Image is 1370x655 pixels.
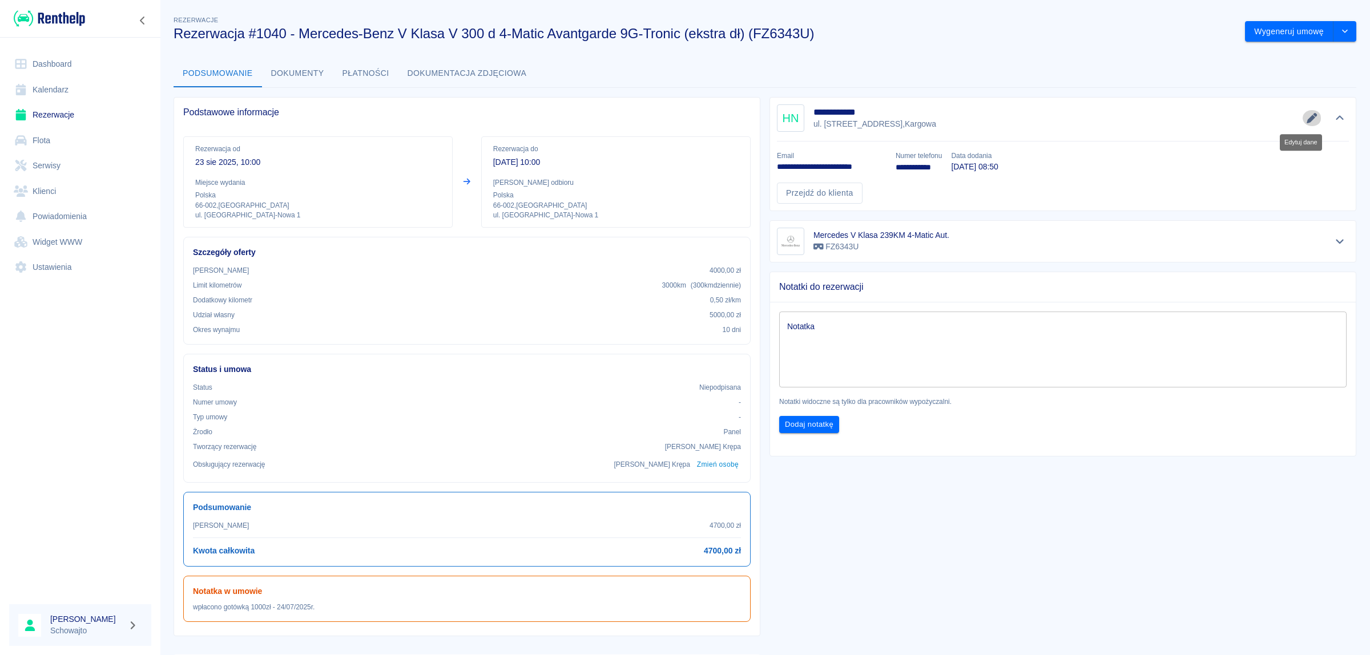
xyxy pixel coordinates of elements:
img: Image [779,230,802,253]
p: - [739,397,741,407]
a: Powiadomienia [9,204,151,229]
p: Email [777,151,887,161]
button: Wygeneruj umowę [1245,21,1333,42]
p: [PERSON_NAME] Krępa [665,442,741,452]
p: 0,50 zł /km [710,295,741,305]
p: 4700,00 zł [710,520,741,531]
span: ( 300 km dziennie ) [691,281,741,289]
p: 66-002 , [GEOGRAPHIC_DATA] [493,200,739,211]
span: Rezerwacje [174,17,218,23]
h6: Kwota całkowita [193,545,255,557]
button: drop-down [1333,21,1356,42]
button: Dodaj notatkę [779,416,839,434]
p: Miejsce wydania [195,177,441,188]
a: Serwisy [9,153,151,179]
span: Podstawowe informacje [183,107,751,118]
p: Schowajto [50,625,123,637]
p: 3000 km [662,280,741,290]
a: Dashboard [9,51,151,77]
p: ul. [STREET_ADDRESS] , Kargowa [813,118,936,130]
div: Edytuj dane [1280,134,1322,151]
p: Polska [195,190,441,200]
button: Dokumentacja zdjęciowa [398,60,536,87]
p: Limit kilometrów [193,280,241,290]
p: [PERSON_NAME] [193,520,249,531]
p: FZ6343U [813,241,949,253]
p: [DATE] 10:00 [493,156,739,168]
p: ul. [GEOGRAPHIC_DATA]-Nowa 1 [195,211,441,220]
button: Dokumenty [262,60,333,87]
button: Edytuj dane [1303,110,1321,126]
button: Ukryj szczegóły [1331,110,1349,126]
a: Rezerwacje [9,102,151,128]
p: [PERSON_NAME] Krępa [614,459,690,470]
h6: 4700,00 zł [704,545,741,557]
h6: Szczegóły oferty [193,246,741,258]
button: Zmień osobę [695,456,741,473]
h6: Notatka w umowie [193,585,741,597]
p: Numer umowy [193,397,237,407]
a: Renthelp logo [9,9,85,28]
a: Ustawienia [9,254,151,280]
p: - [739,412,741,422]
p: Udział własny [193,310,235,320]
a: Flota [9,128,151,153]
p: 23 sie 2025, 10:00 [195,156,441,168]
p: Rezerwacja od [195,144,441,154]
p: Żrodło [193,427,212,437]
p: Data dodania [951,151,998,161]
p: Tworzący rezerwację [193,442,256,452]
p: wpłacono gotówką 1000zł - 24/07/2025r. [193,602,741,612]
p: 10 dni [723,325,741,335]
p: Obsługujący rezerwację [193,459,265,470]
p: Okres wynajmu [193,325,240,335]
h6: Podsumowanie [193,502,741,514]
p: Niepodpisana [699,382,741,393]
h6: Status i umowa [193,363,741,375]
p: 66-002 , [GEOGRAPHIC_DATA] [195,200,441,211]
a: Kalendarz [9,77,151,103]
p: Notatki widoczne są tylko dla pracowników wypożyczalni. [779,397,1347,407]
p: 4000,00 zł [710,265,741,276]
button: Podsumowanie [174,60,262,87]
div: HN [777,104,804,132]
a: Klienci [9,179,151,204]
span: Notatki do rezerwacji [779,281,1347,293]
p: ul. [GEOGRAPHIC_DATA]-Nowa 1 [493,211,739,220]
button: Płatności [333,60,398,87]
p: Polska [493,190,739,200]
p: Status [193,382,212,393]
p: Typ umowy [193,412,227,422]
p: [PERSON_NAME] odbioru [493,177,739,188]
p: 5000,00 zł [710,310,741,320]
p: Numer telefonu [896,151,942,161]
button: Zwiń nawigację [134,13,151,28]
h6: [PERSON_NAME] [50,613,123,625]
button: Pokaż szczegóły [1331,233,1349,249]
h6: Mercedes V Klasa 239KM 4-Matic Aut. [813,229,949,241]
p: [DATE] 08:50 [951,161,998,173]
p: Panel [724,427,742,437]
a: Widget WWW [9,229,151,255]
h3: Rezerwacja #1040 - Mercedes-Benz V Klasa V 300 d 4-Matic Avantgarde 9G-Tronic (ekstra dł) (FZ6343U) [174,26,1236,42]
p: Rezerwacja do [493,144,739,154]
img: Renthelp logo [14,9,85,28]
a: Przejdź do klienta [777,183,863,204]
p: [PERSON_NAME] [193,265,249,276]
p: Dodatkowy kilometr [193,295,252,305]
